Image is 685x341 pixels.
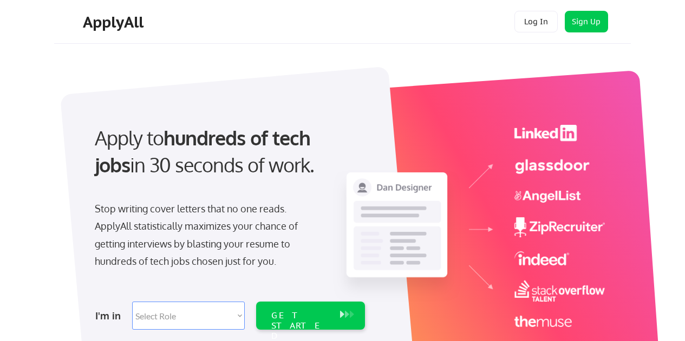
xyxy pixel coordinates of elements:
strong: hundreds of tech jobs [95,125,315,177]
div: Stop writing cover letters that no one reads. ApplyAll statistically maximizes your chance of get... [95,200,317,270]
div: Apply to in 30 seconds of work. [95,124,361,179]
div: I'm in [95,307,126,324]
button: Sign Up [565,11,608,32]
div: ApplyAll [83,13,147,31]
button: Log In [514,11,558,32]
